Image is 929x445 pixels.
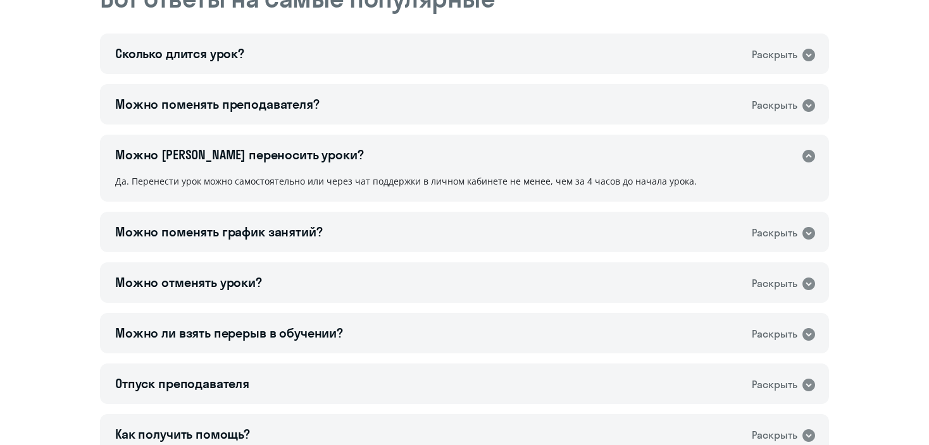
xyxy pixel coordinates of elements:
[115,45,244,63] div: Сколько длится урок?
[752,377,797,393] div: Раскрыть
[115,223,323,241] div: Можно поменять график занятий?
[752,326,797,342] div: Раскрыть
[115,324,343,342] div: Можно ли взять перерыв в обучении?
[115,95,320,113] div: Можно поменять преподавателя?
[752,276,797,291] div: Раскрыть
[752,427,797,443] div: Раскрыть
[752,97,797,113] div: Раскрыть
[115,274,262,291] div: Можно отменять уроки?
[115,146,363,164] div: Можно [PERSON_NAME] переносить уроки?
[752,47,797,63] div: Раскрыть
[115,425,250,443] div: Как получить помощь?
[752,225,797,241] div: Раскрыть
[115,375,249,393] div: Отпуск преподавателя
[100,174,829,202] div: Да. Перенести урок можно самостоятельно или через чат поддержки в личном кабинете не менее, чем з...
